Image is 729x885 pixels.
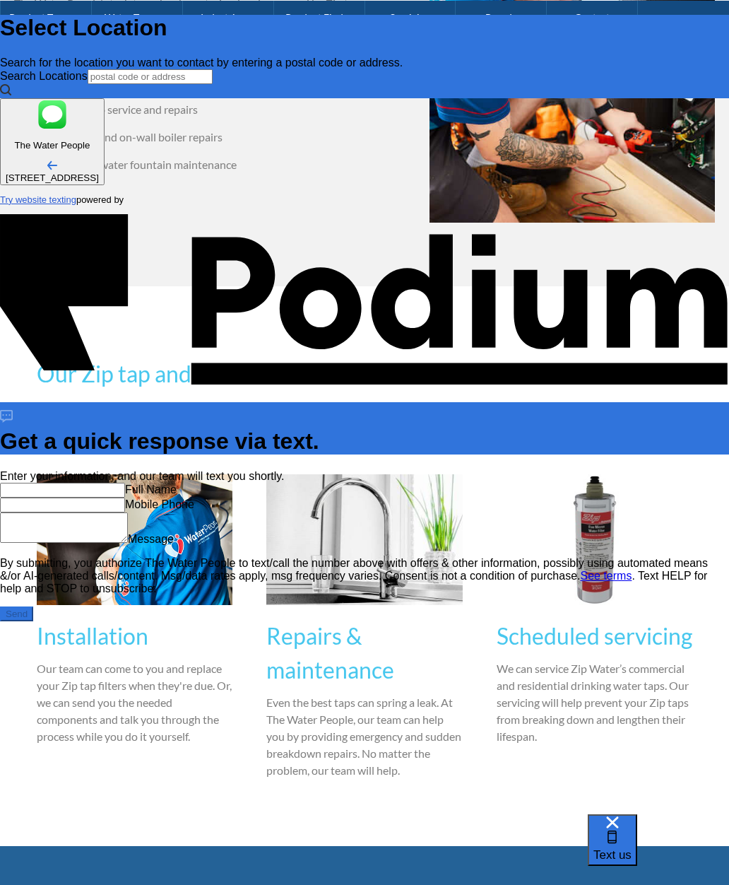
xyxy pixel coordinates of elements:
[88,69,213,84] input: postal code or address
[588,814,729,885] iframe: podium webchat widget bubble
[128,533,174,545] label: Message
[125,498,194,510] label: Mobile Phone
[76,194,124,205] span: powered by
[6,140,99,151] p: The Water People
[580,570,632,582] a: Open terms and conditions in a new window
[125,483,177,496] label: Full Name
[6,609,28,619] div: Send
[6,172,99,183] div: [STREET_ADDRESS]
